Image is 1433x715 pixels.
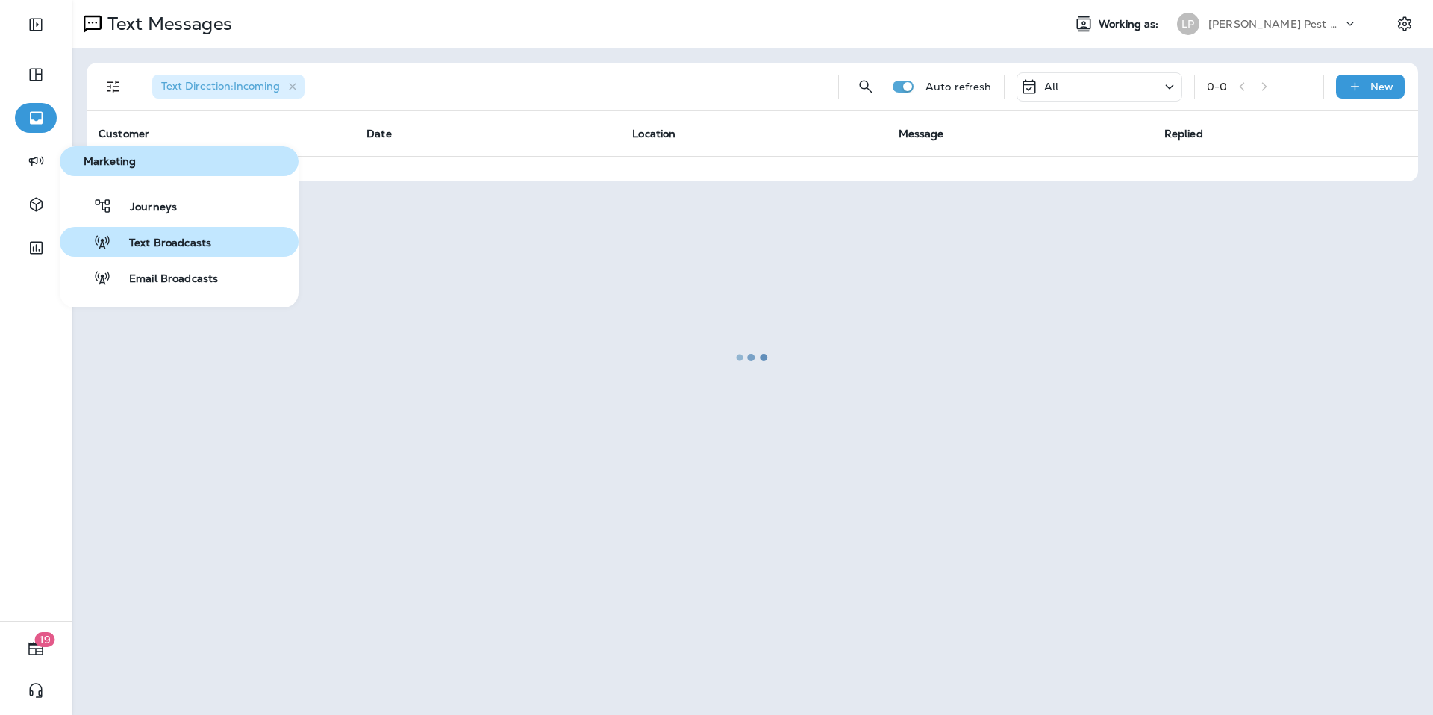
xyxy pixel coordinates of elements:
[60,191,299,221] button: Journeys
[112,201,177,215] span: Journeys
[15,10,57,40] button: Expand Sidebar
[35,632,55,647] span: 19
[60,146,299,176] button: Marketing
[60,227,299,257] button: Text Broadcasts
[60,263,299,293] button: Email Broadcasts
[66,155,293,168] span: Marketing
[111,237,211,251] span: Text Broadcasts
[111,272,218,287] span: Email Broadcasts
[1370,81,1393,93] p: New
